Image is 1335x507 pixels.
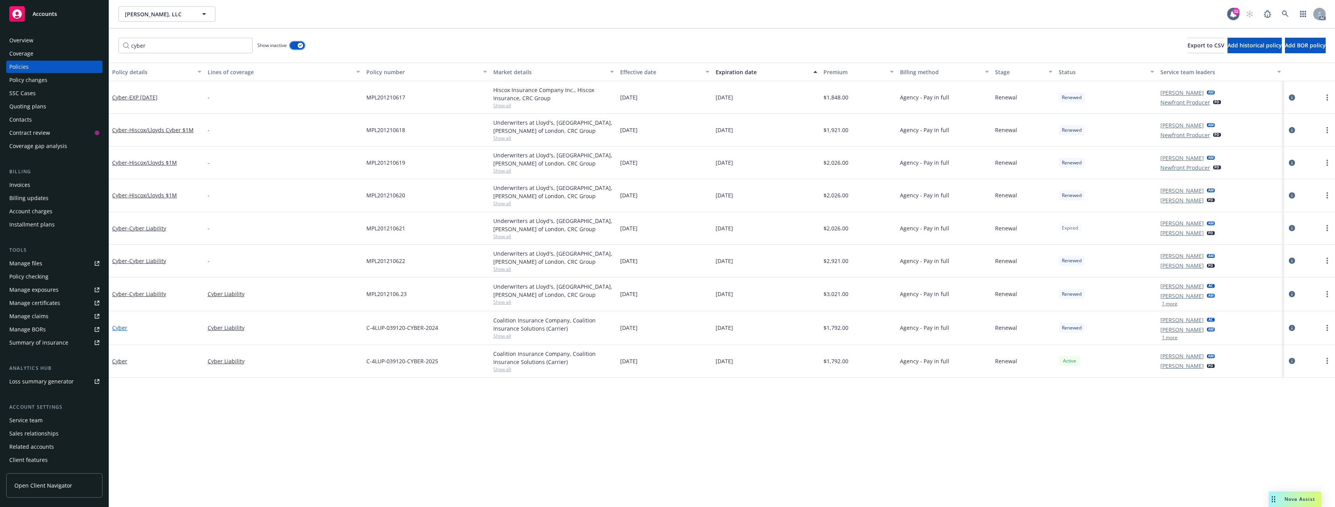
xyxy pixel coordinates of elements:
a: more [1323,125,1332,135]
div: Coalition Insurance Company, Coalition Insurance Solutions (Carrier) [493,316,614,333]
button: Lines of coverage [205,63,363,81]
div: Coverage [9,47,33,60]
span: Show inactive [257,42,287,49]
a: more [1323,289,1332,299]
a: [PERSON_NAME] [1160,154,1204,162]
span: MPL201210621 [366,224,405,232]
span: [DATE] [620,290,638,298]
span: $2,026.00 [824,191,848,199]
div: Manage BORs [9,323,46,336]
a: Policy changes [6,74,102,86]
button: Policy details [109,63,205,81]
span: Renewal [995,357,1017,365]
div: Expiration date [716,68,809,76]
span: $3,021.00 [824,290,848,298]
button: Market details [490,63,617,81]
a: [PERSON_NAME] [1160,282,1204,290]
a: circleInformation [1287,323,1297,333]
span: Renewal [995,126,1017,134]
span: [DATE] [716,93,733,101]
a: Cyber Liability [208,357,360,365]
a: Newfront Producer [1160,98,1210,106]
a: circleInformation [1287,356,1297,366]
div: Underwriters at Lloyd's, [GEOGRAPHIC_DATA], [PERSON_NAME] of London, CRC Group [493,217,614,233]
span: - Hiscox/Lloyds $1M [127,192,177,199]
button: [PERSON_NAME], LLC [118,6,215,22]
div: Policy number [366,68,479,76]
span: Agency - Pay in full [900,224,949,232]
div: Manage files [9,257,42,270]
button: Billing method [897,63,992,81]
span: Agency - Pay in full [900,357,949,365]
a: circleInformation [1287,93,1297,102]
button: Nova Assist [1269,491,1321,507]
a: Start snowing [1242,6,1257,22]
span: [DATE] [716,357,733,365]
button: Policy number [363,63,490,81]
span: Renewed [1062,94,1082,101]
button: 1 more [1162,335,1177,340]
div: Billing method [900,68,981,76]
div: Coverage gap analysis [9,140,67,152]
div: Account charges [9,205,52,218]
a: more [1323,93,1332,102]
a: circleInformation [1287,125,1297,135]
span: Active [1062,357,1077,364]
span: [DATE] [620,257,638,265]
a: Related accounts [6,441,102,453]
a: more [1323,323,1332,333]
a: [PERSON_NAME] [1160,261,1204,270]
a: Account charges [6,205,102,218]
div: Effective date [620,68,701,76]
a: Policy checking [6,270,102,283]
div: 32 [1233,8,1240,15]
a: Manage exposures [6,284,102,296]
a: Billing updates [6,192,102,204]
a: more [1323,223,1332,233]
span: $2,921.00 [824,257,848,265]
div: Policy changes [9,74,47,86]
span: - [208,126,210,134]
span: - Cyber Liability [127,225,166,232]
a: Manage BORs [6,323,102,336]
div: Service team leaders [1160,68,1273,76]
span: [DATE] [716,159,733,167]
span: - Cyber Liability [127,257,166,265]
span: Renewal [995,159,1017,167]
a: Cyber [112,94,158,101]
span: [DATE] [716,126,733,134]
a: Sales relationships [6,427,102,440]
span: Renewed [1062,291,1082,298]
span: - Hiscox/Lloyds $1M [127,159,177,166]
span: [DATE] [620,324,638,332]
div: Underwriters at Lloyd's, [GEOGRAPHIC_DATA], [PERSON_NAME] of London, CRC Group [493,151,614,167]
span: Export to CSV [1188,42,1224,49]
a: [PERSON_NAME] [1160,252,1204,260]
a: Report a Bug [1260,6,1275,22]
a: [PERSON_NAME] [1160,362,1204,370]
div: Invoices [9,179,30,191]
span: - [208,159,210,167]
a: Cyber [112,357,127,365]
span: MPL201210617 [366,93,405,101]
span: C-4LUP-039120-CYBER-2025 [366,357,438,365]
div: Client features [9,454,48,466]
div: Contract review [9,127,50,139]
div: Underwriters at Lloyd's, [GEOGRAPHIC_DATA], [PERSON_NAME] of London, CRC Group [493,184,614,200]
span: [DATE] [620,357,638,365]
a: [PERSON_NAME] [1160,196,1204,204]
span: MPL201210622 [366,257,405,265]
div: Contacts [9,113,32,126]
span: Renewal [995,324,1017,332]
div: Drag to move [1269,491,1278,507]
a: Cyber [112,290,166,298]
span: Agency - Pay in full [900,159,949,167]
span: Show all [493,266,614,272]
span: Agency - Pay in full [900,324,949,332]
div: Market details [493,68,605,76]
a: circleInformation [1287,223,1297,233]
div: Premium [824,68,885,76]
span: Renewed [1062,257,1082,264]
div: Quoting plans [9,100,46,113]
